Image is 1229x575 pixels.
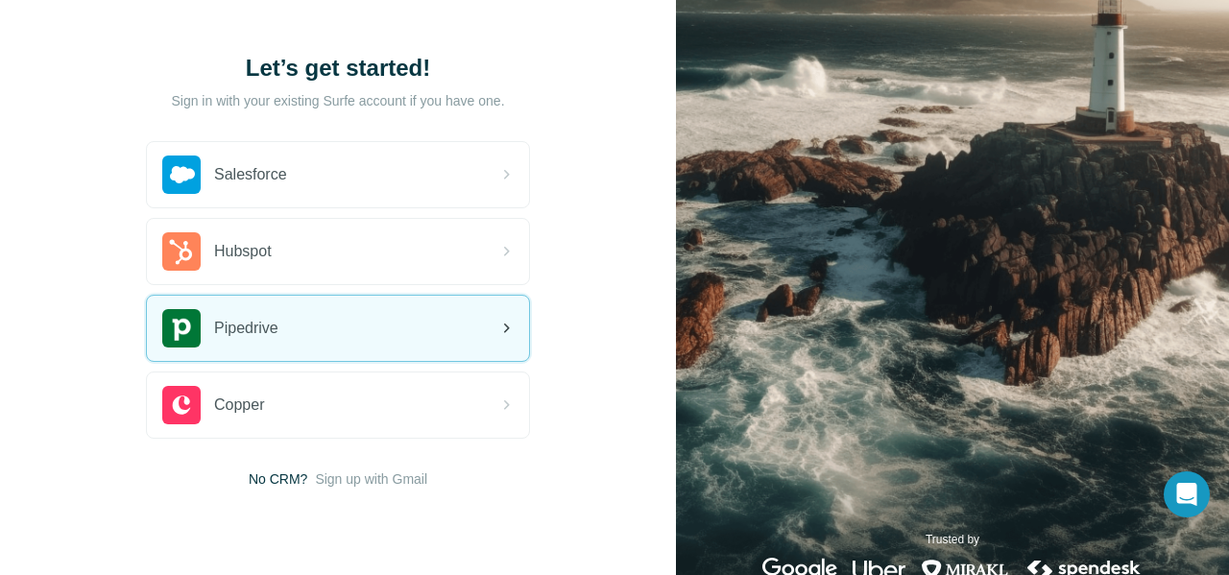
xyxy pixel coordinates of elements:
span: Salesforce [214,163,287,186]
img: salesforce's logo [162,156,201,194]
button: Sign up with Gmail [315,469,427,489]
p: Sign in with your existing Surfe account if you have one. [171,91,504,110]
p: Trusted by [926,531,979,548]
span: Pipedrive [214,317,278,340]
img: copper's logo [162,386,201,424]
img: pipedrive's logo [162,309,201,347]
span: Copper [214,394,264,417]
span: Hubspot [214,240,272,263]
h1: Let’s get started! [146,53,530,84]
img: hubspot's logo [162,232,201,271]
div: Open Intercom Messenger [1164,471,1210,517]
span: No CRM? [249,469,307,489]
